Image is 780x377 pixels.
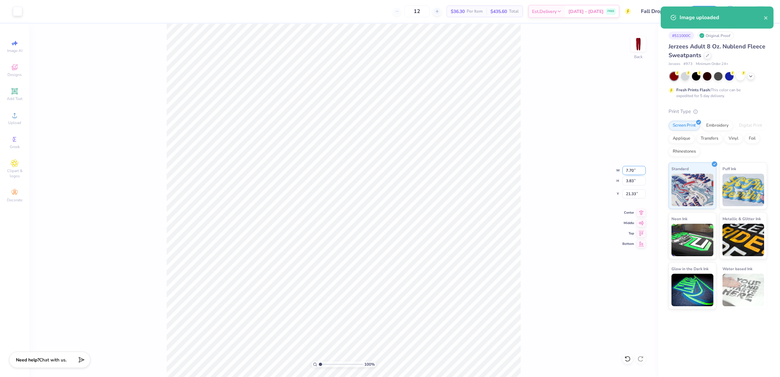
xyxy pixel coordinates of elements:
[669,31,694,40] div: # 511000C
[697,31,734,40] div: Original Proof
[680,14,764,21] div: Image uploaded
[671,274,713,306] img: Glow in the Dark Ink
[676,87,711,93] strong: Fresh Prints Flash:
[490,8,507,15] span: $435.60
[669,121,700,131] div: Screen Print
[404,6,430,17] input: – –
[364,361,375,367] span: 100 %
[669,43,765,59] span: Jerzees Adult 8 Oz. Nublend Fleece Sweatpants
[532,8,557,15] span: Est. Delivery
[696,61,728,67] span: Minimum Order: 24 +
[39,357,67,363] span: Chat with us.
[722,274,764,306] img: Water based Ink
[10,144,20,149] span: Greek
[745,134,760,144] div: Foil
[735,121,766,131] div: Digital Print
[8,120,21,125] span: Upload
[7,96,22,101] span: Add Text
[671,265,708,272] span: Glow in the Dark Ink
[3,168,26,179] span: Clipart & logos
[634,54,643,60] div: Back
[671,215,687,222] span: Neon Ink
[722,265,752,272] span: Water based Ink
[669,61,680,67] span: Jerzees
[669,134,695,144] div: Applique
[467,8,483,15] span: Per Item
[696,134,722,144] div: Transfers
[622,242,634,246] span: Bottom
[568,8,604,15] span: [DATE] - [DATE]
[636,5,684,18] input: Untitled Design
[683,61,693,67] span: # 973
[722,224,764,256] img: Metallic & Glitter Ink
[764,14,768,21] button: close
[722,174,764,206] img: Puff Ink
[7,72,22,77] span: Designs
[671,165,689,172] span: Standard
[632,38,645,51] img: Back
[671,174,713,206] img: Standard
[622,210,634,215] span: Center
[724,134,743,144] div: Vinyl
[676,87,756,99] div: This color can be expedited for 5 day delivery.
[7,48,22,53] span: Image AI
[722,215,761,222] span: Metallic & Glitter Ink
[622,231,634,236] span: Top
[669,147,700,157] div: Rhinestones
[622,221,634,225] span: Middle
[7,197,22,203] span: Decorate
[607,9,614,14] span: FREE
[722,165,736,172] span: Puff Ink
[702,121,733,131] div: Embroidery
[451,8,465,15] span: $36.30
[671,224,713,256] img: Neon Ink
[509,8,519,15] span: Total
[16,357,39,363] strong: Need help?
[669,108,767,115] div: Print Type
